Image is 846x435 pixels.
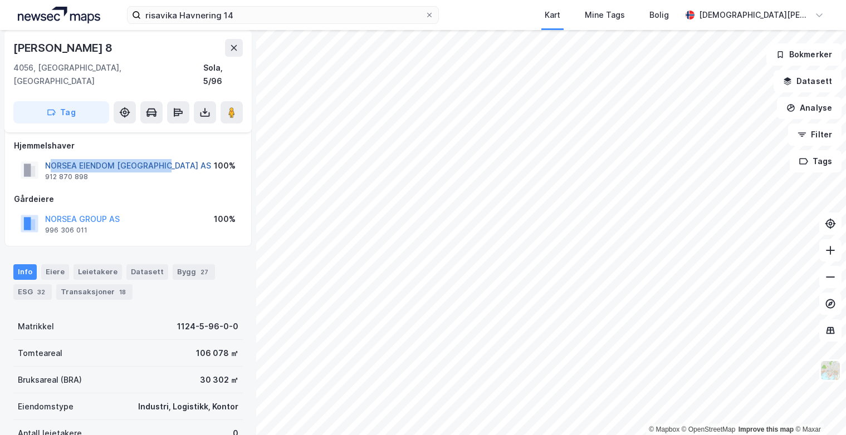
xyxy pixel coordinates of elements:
img: Z [820,360,841,381]
iframe: Chat Widget [790,382,846,435]
div: 912 870 898 [45,172,88,181]
div: Tomteareal [18,347,62,360]
div: Datasett [126,264,168,280]
button: Tags [790,150,842,172]
a: OpenStreetMap [682,426,736,433]
div: [DEMOGRAPHIC_DATA][PERSON_NAME] [699,8,810,22]
div: 100% [214,212,236,226]
div: Industri, Logistikk, Kontor [138,400,238,413]
div: Info [13,264,37,280]
div: 30 302 ㎡ [200,373,238,387]
div: Gårdeiere [14,192,242,206]
div: 1124-5-96-0-0 [177,320,238,333]
div: 996 306 011 [45,226,87,235]
a: Improve this map [739,426,794,433]
div: Kontrollprogram for chat [790,382,846,435]
button: Datasett [774,70,842,92]
div: Bolig [649,8,669,22]
button: Analyse [777,97,842,119]
div: Eiere [41,264,69,280]
div: 18 [117,286,128,298]
button: Tag [13,101,109,123]
div: 100% [214,159,236,172]
div: Mine Tags [585,8,625,22]
div: Leietakere [74,264,122,280]
div: 106 078 ㎡ [196,347,238,360]
input: Søk på adresse, matrikkel, gårdeiere, leietakere eller personer [141,7,425,23]
div: Matrikkel [18,320,54,333]
div: 27 [198,266,211,278]
button: Filter [788,123,842,146]
div: Transaksjoner [56,284,133,300]
div: Hjemmelshaver [14,139,242,152]
button: Bokmerker [766,43,842,66]
div: Sola, 5/96 [203,61,243,88]
a: Mapbox [649,426,679,433]
div: Kart [545,8,560,22]
div: 4056, [GEOGRAPHIC_DATA], [GEOGRAPHIC_DATA] [13,61,203,88]
div: Bygg [173,264,215,280]
div: 32 [35,286,47,298]
div: Bruksareal (BRA) [18,373,82,387]
div: [PERSON_NAME] 8 [13,39,115,57]
div: Eiendomstype [18,400,74,413]
div: ESG [13,284,52,300]
img: logo.a4113a55bc3d86da70a041830d287a7e.svg [18,7,100,23]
